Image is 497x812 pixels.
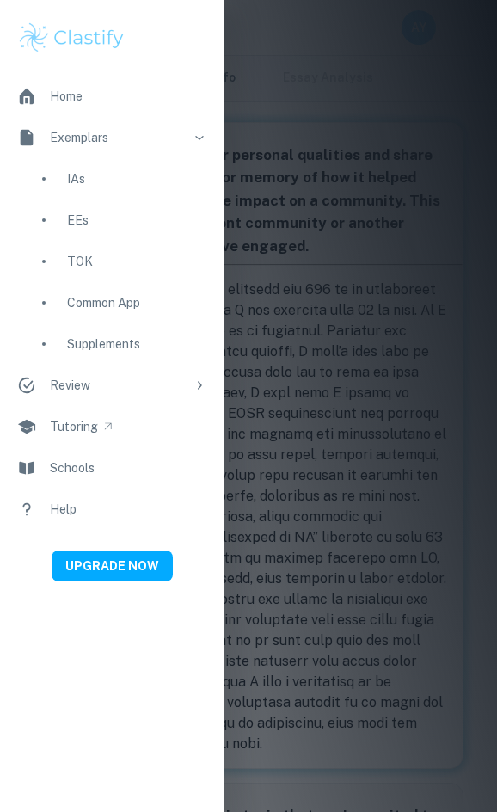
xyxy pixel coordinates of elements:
[67,211,206,230] div: EEs
[67,169,206,188] div: IAs
[50,500,77,519] div: Help
[67,252,206,271] div: TOK
[50,376,186,395] div: Review
[50,87,83,106] div: Home
[50,458,95,477] div: Schools
[67,335,206,354] div: Supplements
[50,128,186,147] div: Exemplars
[67,293,206,312] div: Common App
[52,551,173,581] button: UPGRADE NOW
[17,21,126,55] img: Clastify logo
[50,417,98,436] div: Tutoring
